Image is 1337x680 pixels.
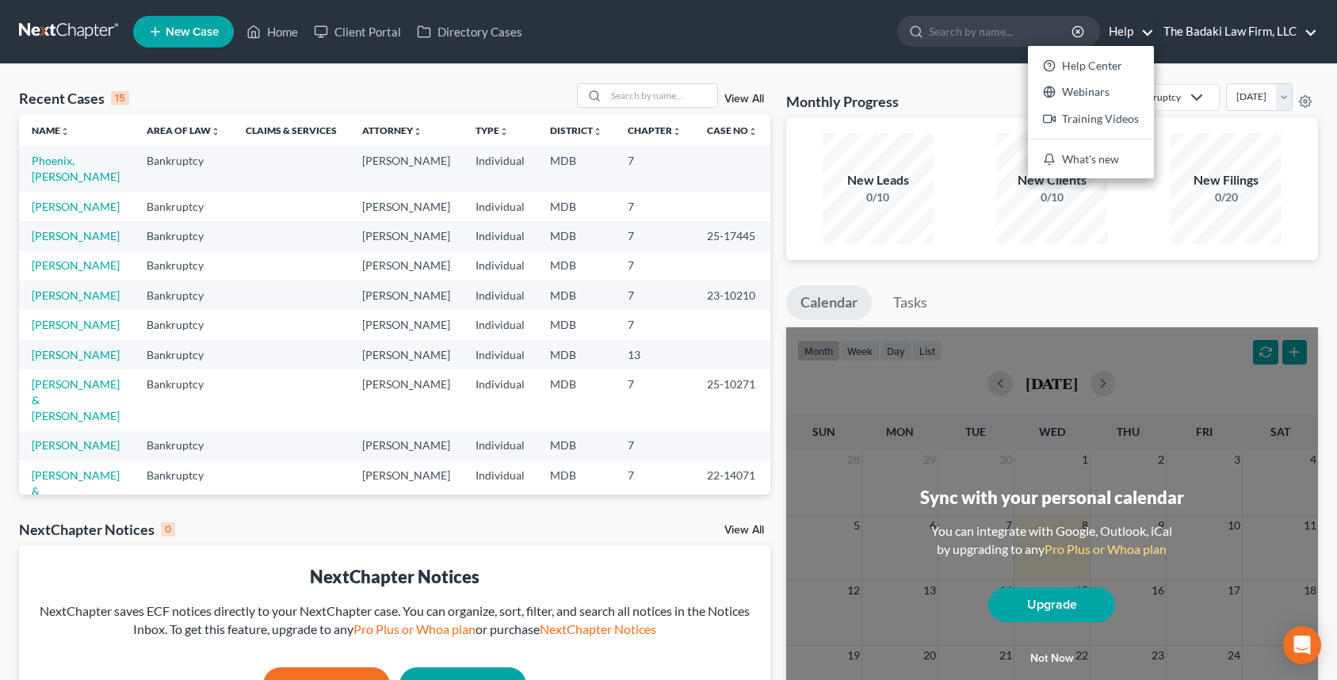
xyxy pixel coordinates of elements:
a: [PERSON_NAME] [32,200,120,213]
div: NextChapter Notices [19,520,175,539]
td: Individual [463,310,537,339]
td: Individual [463,251,537,281]
td: Bankruptcy [134,192,233,221]
a: Help Center [1028,52,1154,79]
a: [PERSON_NAME] [32,229,120,243]
div: Help [1028,46,1154,178]
a: The Badaki Law Firm, LLC [1156,17,1317,46]
td: 7 [615,221,694,250]
a: [PERSON_NAME] [32,438,120,452]
a: Directory Cases [409,17,530,46]
td: MDB [537,340,615,369]
a: Case Nounfold_more [707,124,758,136]
td: 13 [615,340,694,369]
div: Open Intercom Messenger [1283,626,1321,664]
div: NextChapter saves ECF notices directly to your NextChapter case. You can organize, sort, filter, ... [32,602,758,639]
td: [PERSON_NAME] [350,310,463,339]
td: Individual [463,460,537,521]
a: Pro Plus or Whoa plan [1045,541,1167,556]
a: Calendar [786,285,872,320]
td: [PERSON_NAME] [350,369,463,430]
div: Bankruptcy [1132,90,1181,104]
a: Attorneyunfold_more [362,124,422,136]
a: Pro Plus or Whoa plan [353,621,476,636]
div: 0/10 [823,189,934,205]
a: [PERSON_NAME] & [PERSON_NAME] [32,468,120,514]
td: 23-10210 [694,281,770,310]
td: Individual [463,146,537,191]
td: Bankruptcy [134,460,233,521]
a: Client Portal [306,17,409,46]
i: unfold_more [748,127,758,136]
td: Individual [463,369,537,430]
td: [PERSON_NAME] [350,251,463,281]
td: 7 [615,146,694,191]
div: 0 [161,522,175,537]
td: Individual [463,431,537,460]
div: Recent Cases [19,89,129,108]
a: NextChapter Notices [540,621,656,636]
td: 25-17445 [694,221,770,250]
td: MDB [537,251,615,281]
a: [PERSON_NAME] [32,348,120,361]
a: [PERSON_NAME] [32,288,120,302]
td: 7 [615,460,694,521]
td: [PERSON_NAME] [350,221,463,250]
td: Bankruptcy [134,146,233,191]
a: What's new [1028,146,1154,173]
td: MDB [537,146,615,191]
a: Area of Lawunfold_more [147,124,220,136]
a: Phoenix, [PERSON_NAME] [32,154,120,183]
div: Sync with your personal calendar [920,485,1184,510]
a: [PERSON_NAME] & [PERSON_NAME] [32,377,120,422]
input: Search by name... [929,17,1074,46]
i: unfold_more [211,127,220,136]
td: MDB [537,221,615,250]
div: 15 [111,91,129,105]
div: New Filings [1171,171,1282,189]
div: 0/10 [996,189,1107,205]
a: [PERSON_NAME] [32,258,120,272]
div: 0/20 [1171,189,1282,205]
td: Individual [463,221,537,250]
td: MDB [537,369,615,430]
td: Bankruptcy [134,431,233,460]
td: MDB [537,192,615,221]
td: Bankruptcy [134,310,233,339]
td: 7 [615,192,694,221]
a: Tasks [879,285,942,320]
a: Home [239,17,306,46]
td: Individual [463,192,537,221]
div: You can integrate with Google, Outlook, iCal by upgrading to any [925,522,1178,559]
a: Typeunfold_more [476,124,509,136]
td: [PERSON_NAME] [350,281,463,310]
input: Search by name... [606,84,717,107]
td: Bankruptcy [134,369,233,430]
a: View All [724,94,764,105]
th: Claims & Services [233,114,350,146]
h3: Monthly Progress [786,92,899,111]
i: unfold_more [499,127,509,136]
td: 7 [615,431,694,460]
div: NextChapter Notices [32,564,758,589]
td: MDB [537,431,615,460]
a: Chapterunfold_more [628,124,682,136]
td: 22-14071 [694,460,770,521]
a: View All [724,525,764,536]
a: Upgrade [988,587,1115,622]
a: [PERSON_NAME] [32,318,120,331]
td: [PERSON_NAME] [350,431,463,460]
td: Individual [463,340,537,369]
span: New Case [166,26,219,38]
td: [PERSON_NAME] [350,146,463,191]
i: unfold_more [672,127,682,136]
a: Help [1101,17,1154,46]
div: New Clients [996,171,1107,189]
td: 7 [615,310,694,339]
td: 25-10271 [694,369,770,430]
td: Bankruptcy [134,221,233,250]
a: Districtunfold_more [550,124,602,136]
td: MDB [537,310,615,339]
a: Nameunfold_more [32,124,70,136]
td: MDB [537,460,615,521]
